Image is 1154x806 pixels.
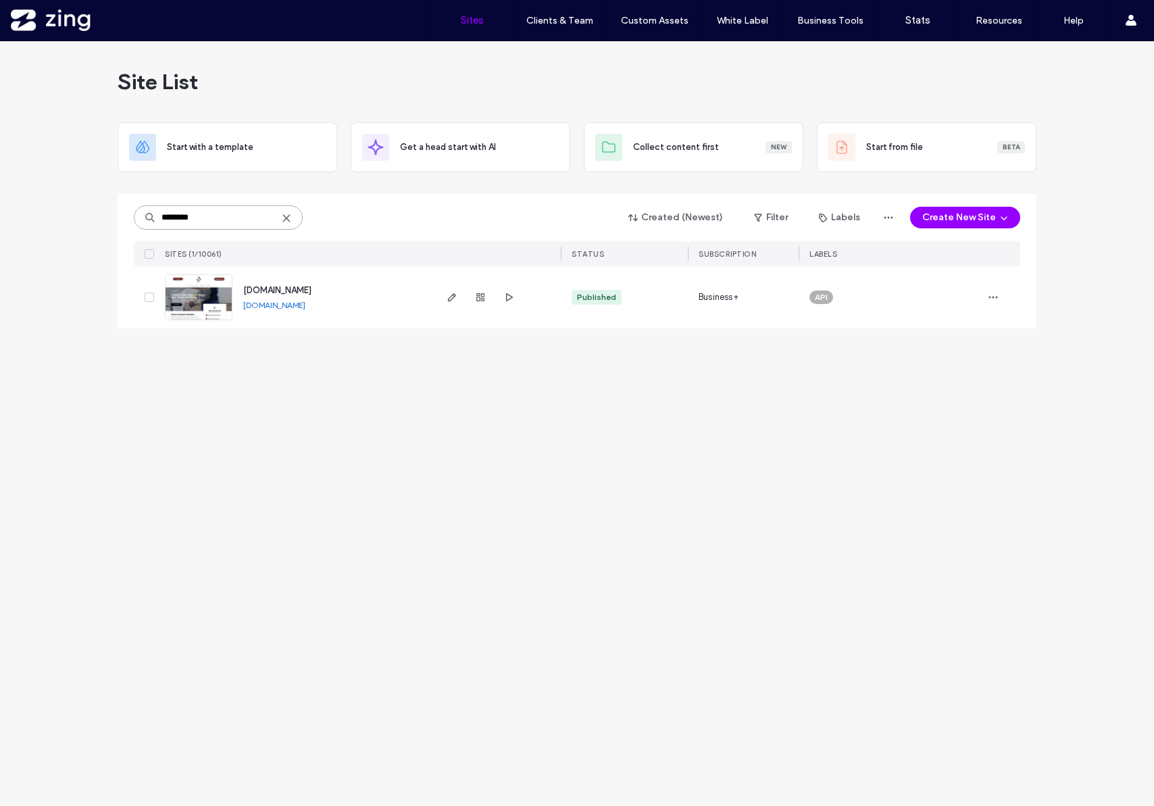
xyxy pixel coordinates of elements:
label: Stats [905,14,930,26]
label: Business Tools [797,15,863,26]
div: Start from fileBeta [817,122,1036,172]
span: Site List [118,68,198,95]
span: Collect content first [633,141,719,154]
button: Create New Site [910,207,1020,228]
label: Resources [976,15,1022,26]
button: Filter [741,207,801,228]
div: Published [577,291,616,303]
span: SUBSCRIPTION [699,249,756,259]
label: Custom Assets [621,15,688,26]
div: Start with a template [118,122,337,172]
span: SITES (1/10061) [165,249,222,259]
span: API [815,291,828,303]
div: New [766,141,792,153]
label: White Label [717,15,768,26]
span: Business+ [699,291,738,304]
label: Help [1063,15,1084,26]
a: [DOMAIN_NAME] [243,300,305,310]
span: Start with a template [167,141,253,154]
a: [DOMAIN_NAME] [243,285,311,295]
span: Help [31,9,59,22]
div: Get a head start with AI [351,122,570,172]
button: Labels [807,207,872,228]
div: Collect content firstNew [584,122,803,172]
button: Created (Newest) [617,207,735,228]
span: Get a head start with AI [400,141,496,154]
span: Start from file [866,141,923,154]
label: Sites [461,14,484,26]
label: Clients & Team [526,15,593,26]
span: LABELS [809,249,837,259]
span: STATUS [572,249,604,259]
div: Beta [997,141,1025,153]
